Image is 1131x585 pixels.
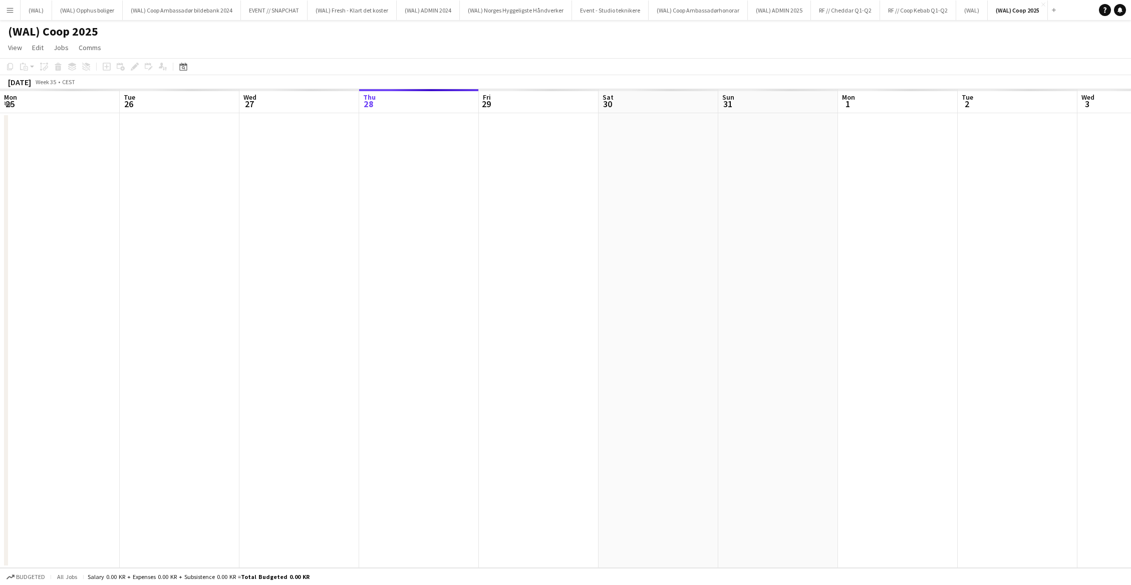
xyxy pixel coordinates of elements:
span: Jobs [54,43,69,52]
button: (WAL) Coop 2025 [988,1,1048,20]
button: EVENT // SNAPCHAT [241,1,308,20]
button: (WAL) ADMIN 2025 [748,1,811,20]
span: Tue [962,93,973,102]
span: 31 [721,98,734,110]
div: CEST [62,78,75,86]
button: (WAL) [956,1,988,20]
span: 2 [960,98,973,110]
span: 29 [481,98,491,110]
span: 25 [3,98,17,110]
span: 27 [242,98,256,110]
span: Total Budgeted 0.00 KR [241,573,310,580]
div: Salary 0.00 KR + Expenses 0.00 KR + Subsistence 0.00 KR = [88,573,310,580]
button: (WAL) Norges Hyggeligste Håndverker [460,1,572,20]
button: (WAL) Fresh - Klart det koster [308,1,397,20]
span: Wed [1081,93,1094,102]
span: Mon [4,93,17,102]
a: Edit [28,41,48,54]
span: Fri [483,93,491,102]
span: Tue [124,93,135,102]
span: 28 [362,98,376,110]
a: Jobs [50,41,73,54]
button: (WAL) ADMIN 2024 [397,1,460,20]
div: [DATE] [8,77,31,87]
span: 26 [122,98,135,110]
button: (WAL) Coop Ambassadørhonorar [649,1,748,20]
span: 30 [601,98,614,110]
span: Thu [363,93,376,102]
button: (WAL) Coop Ambassadør bildebank 2024 [123,1,241,20]
button: RF // Coop Kebab Q1-Q2 [880,1,956,20]
button: Event - Studio teknikere [572,1,649,20]
span: View [8,43,22,52]
span: Sat [603,93,614,102]
span: Budgeted [16,573,45,580]
span: Comms [79,43,101,52]
span: 1 [840,98,855,110]
h1: (WAL) Coop 2025 [8,24,98,39]
span: Edit [32,43,44,52]
span: All jobs [55,573,79,580]
span: 3 [1080,98,1094,110]
span: Week 35 [33,78,58,86]
button: (WAL) Opphus boliger [52,1,123,20]
button: (WAL) [21,1,52,20]
span: Sun [722,93,734,102]
button: RF // Cheddar Q1-Q2 [811,1,880,20]
span: Wed [243,93,256,102]
span: Mon [842,93,855,102]
button: Budgeted [5,571,47,582]
a: Comms [75,41,105,54]
a: View [4,41,26,54]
